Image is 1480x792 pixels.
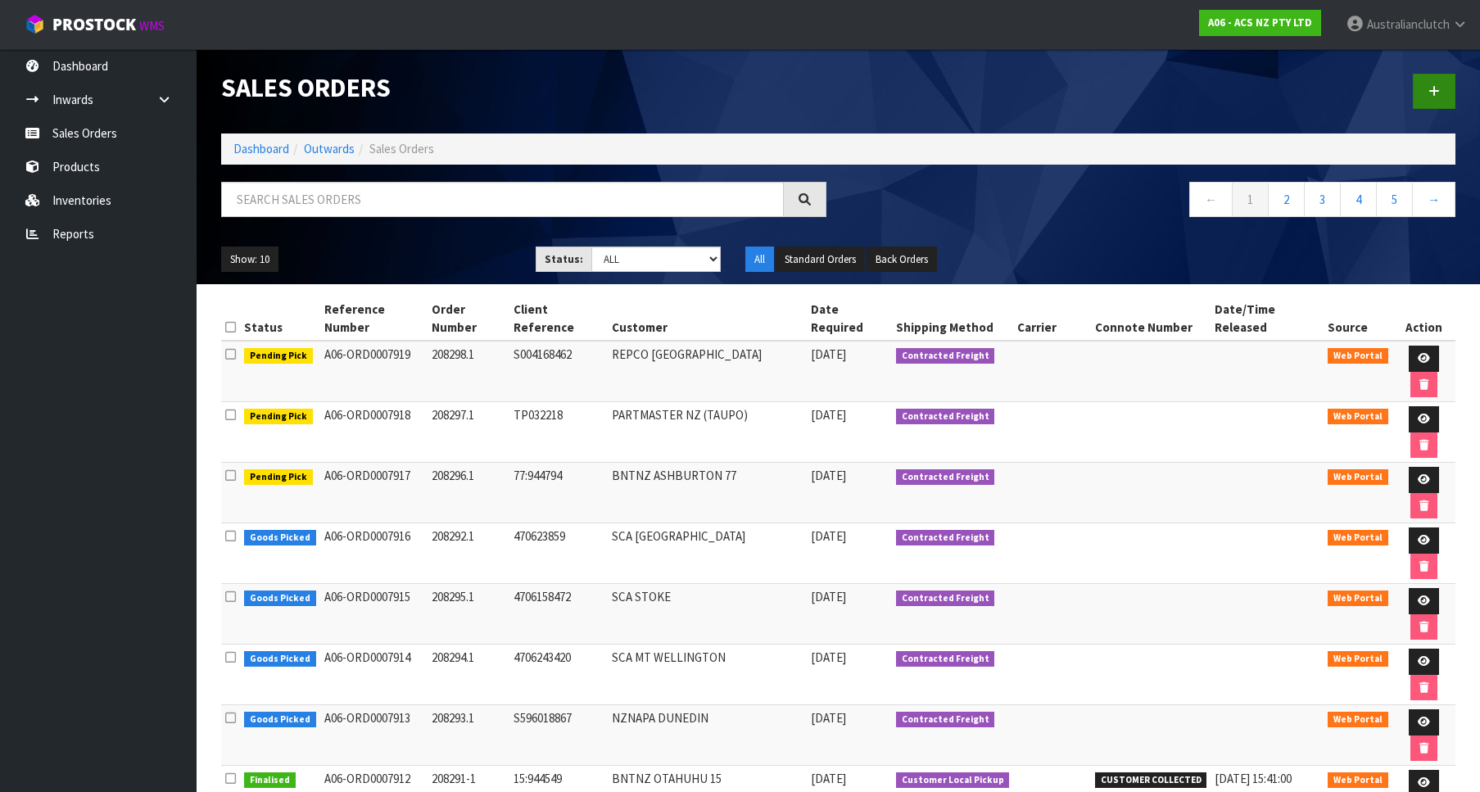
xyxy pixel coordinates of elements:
[320,402,428,463] td: A06-ORD0007918
[1095,772,1207,789] span: CUSTOMER COLLECTED
[509,645,608,705] td: 4706243420
[369,141,434,156] span: Sales Orders
[896,409,995,425] span: Contracted Freight
[240,296,320,341] th: Status
[1367,16,1450,32] span: Australianclutch
[896,651,995,668] span: Contracted Freight
[244,409,313,425] span: Pending Pick
[509,463,608,523] td: 77:944794
[1328,409,1388,425] span: Web Portal
[233,141,289,156] a: Dashboard
[896,712,995,728] span: Contracted Freight
[1328,591,1388,607] span: Web Portal
[244,772,296,789] span: Finalised
[428,296,509,341] th: Order Number
[320,523,428,584] td: A06-ORD0007916
[896,772,1010,789] span: Customer Local Pickup
[608,296,808,341] th: Customer
[139,18,165,34] small: WMS
[1189,182,1233,217] a: ←
[776,247,865,273] button: Standard Orders
[52,14,136,35] span: ProStock
[867,247,937,273] button: Back Orders
[851,182,1456,222] nav: Page navigation
[811,589,846,604] span: [DATE]
[221,247,278,273] button: Show: 10
[811,710,846,726] span: [DATE]
[428,705,509,766] td: 208293.1
[320,705,428,766] td: A06-ORD0007913
[608,463,808,523] td: BNTNZ ASHBURTON 77
[896,469,995,486] span: Contracted Freight
[428,523,509,584] td: 208292.1
[1328,469,1388,486] span: Web Portal
[509,402,608,463] td: TP032218
[244,591,316,607] span: Goods Picked
[1340,182,1377,217] a: 4
[896,591,995,607] span: Contracted Freight
[1268,182,1305,217] a: 2
[608,584,808,645] td: SCA STOKE
[221,182,784,217] input: Search sales orders
[807,296,892,341] th: Date Required
[1376,182,1413,217] a: 5
[811,771,846,786] span: [DATE]
[304,141,355,156] a: Outwards
[608,402,808,463] td: PARTMASTER NZ (TAUPO)
[1328,348,1388,364] span: Web Portal
[545,252,583,266] strong: Status:
[1412,182,1455,217] a: →
[608,341,808,402] td: REPCO [GEOGRAPHIC_DATA]
[1208,16,1312,29] strong: A06 - ACS NZ PTY LTD
[1328,772,1388,789] span: Web Portal
[509,341,608,402] td: S004168462
[320,584,428,645] td: A06-ORD0007915
[509,584,608,645] td: 4706158472
[244,712,316,728] span: Goods Picked
[608,645,808,705] td: SCA MT WELLINGTON
[1215,771,1292,786] span: [DATE] 15:41:00
[811,649,846,665] span: [DATE]
[608,705,808,766] td: NZNAPA DUNEDIN
[244,469,313,486] span: Pending Pick
[25,14,45,34] img: cube-alt.png
[745,247,774,273] button: All
[509,296,608,341] th: Client Reference
[1232,182,1269,217] a: 1
[892,296,1014,341] th: Shipping Method
[1091,296,1211,341] th: Connote Number
[1324,296,1392,341] th: Source
[1013,296,1091,341] th: Carrier
[1328,712,1388,728] span: Web Portal
[608,523,808,584] td: SCA [GEOGRAPHIC_DATA]
[811,528,846,544] span: [DATE]
[221,74,826,102] h1: Sales Orders
[428,402,509,463] td: 208297.1
[320,341,428,402] td: A06-ORD0007919
[428,463,509,523] td: 208296.1
[244,530,316,546] span: Goods Picked
[811,407,846,423] span: [DATE]
[244,348,313,364] span: Pending Pick
[1211,296,1324,341] th: Date/Time Released
[428,645,509,705] td: 208294.1
[1392,296,1455,341] th: Action
[320,645,428,705] td: A06-ORD0007914
[428,584,509,645] td: 208295.1
[896,530,995,546] span: Contracted Freight
[428,341,509,402] td: 208298.1
[1328,530,1388,546] span: Web Portal
[1328,651,1388,668] span: Web Portal
[509,523,608,584] td: 470623859
[320,463,428,523] td: A06-ORD0007917
[320,296,428,341] th: Reference Number
[811,346,846,362] span: [DATE]
[244,651,316,668] span: Goods Picked
[509,705,608,766] td: S596018867
[811,468,846,483] span: [DATE]
[1304,182,1341,217] a: 3
[896,348,995,364] span: Contracted Freight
